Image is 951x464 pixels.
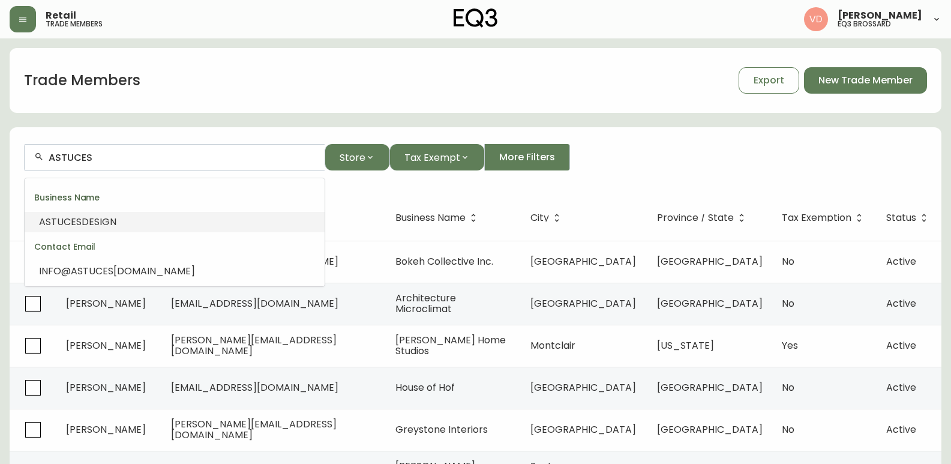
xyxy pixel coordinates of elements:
[886,423,916,436] span: Active
[657,214,734,221] span: Province / State
[530,297,636,310] span: [GEOGRAPHIC_DATA]
[886,339,916,352] span: Active
[46,11,76,20] span: Retail
[454,8,498,28] img: logo
[886,255,916,268] span: Active
[657,255,763,268] span: [GEOGRAPHIC_DATA]
[804,67,927,94] button: New Trade Member
[804,7,828,31] img: 34cbe8de67806989076631741e6a7c6b
[24,70,140,91] h1: Trade Members
[82,215,116,229] span: DESIGN
[395,214,466,221] span: Business Name
[340,150,365,165] span: Store
[886,381,916,394] span: Active
[530,339,575,352] span: Montclair
[395,381,455,394] span: House of Hof
[171,333,337,358] span: [PERSON_NAME][EMAIL_ADDRESS][DOMAIN_NAME]
[395,333,506,358] span: [PERSON_NAME] Home Studios
[499,151,555,164] span: More Filters
[886,212,932,223] span: Status
[66,423,146,436] span: [PERSON_NAME]
[782,381,794,394] span: No
[395,423,488,436] span: Greystone Interiors
[46,20,103,28] h5: trade members
[113,264,195,278] span: [DOMAIN_NAME]
[530,423,636,436] span: [GEOGRAPHIC_DATA]
[657,381,763,394] span: [GEOGRAPHIC_DATA]
[754,74,784,87] span: Export
[66,381,146,394] span: [PERSON_NAME]
[71,264,113,278] span: ASTUCES
[782,255,794,268] span: No
[530,212,565,223] span: City
[886,297,916,310] span: Active
[530,255,636,268] span: [GEOGRAPHIC_DATA]
[838,11,922,20] span: [PERSON_NAME]
[657,339,714,352] span: [US_STATE]
[39,264,71,278] span: INFO@
[171,417,337,442] span: [PERSON_NAME][EMAIL_ADDRESS][DOMAIN_NAME]
[782,297,794,310] span: No
[657,212,749,223] span: Province / State
[66,339,146,352] span: [PERSON_NAME]
[325,144,389,170] button: Store
[818,74,913,87] span: New Trade Member
[657,297,763,310] span: [GEOGRAPHIC_DATA]
[484,144,570,170] button: More Filters
[49,152,315,163] input: Search
[171,297,338,310] span: [EMAIL_ADDRESS][DOMAIN_NAME]
[530,381,636,394] span: [GEOGRAPHIC_DATA]
[657,423,763,436] span: [GEOGRAPHIC_DATA]
[66,297,146,310] span: [PERSON_NAME]
[782,212,867,223] span: Tax Exemption
[782,214,851,221] span: Tax Exemption
[389,144,484,170] button: Tax Exempt
[739,67,799,94] button: Export
[171,381,338,394] span: [EMAIL_ADDRESS][DOMAIN_NAME]
[25,183,325,212] div: Business Name
[838,20,891,28] h5: eq3 brossard
[395,255,493,268] span: Bokeh Collective Inc.
[782,339,798,352] span: Yes
[39,215,82,229] span: ASTUCES
[395,212,481,223] span: Business Name
[886,214,916,221] span: Status
[25,232,325,261] div: Contact Email
[782,423,794,436] span: No
[395,291,456,316] span: Architecture Microclimat
[530,214,549,221] span: City
[404,150,460,165] span: Tax Exempt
